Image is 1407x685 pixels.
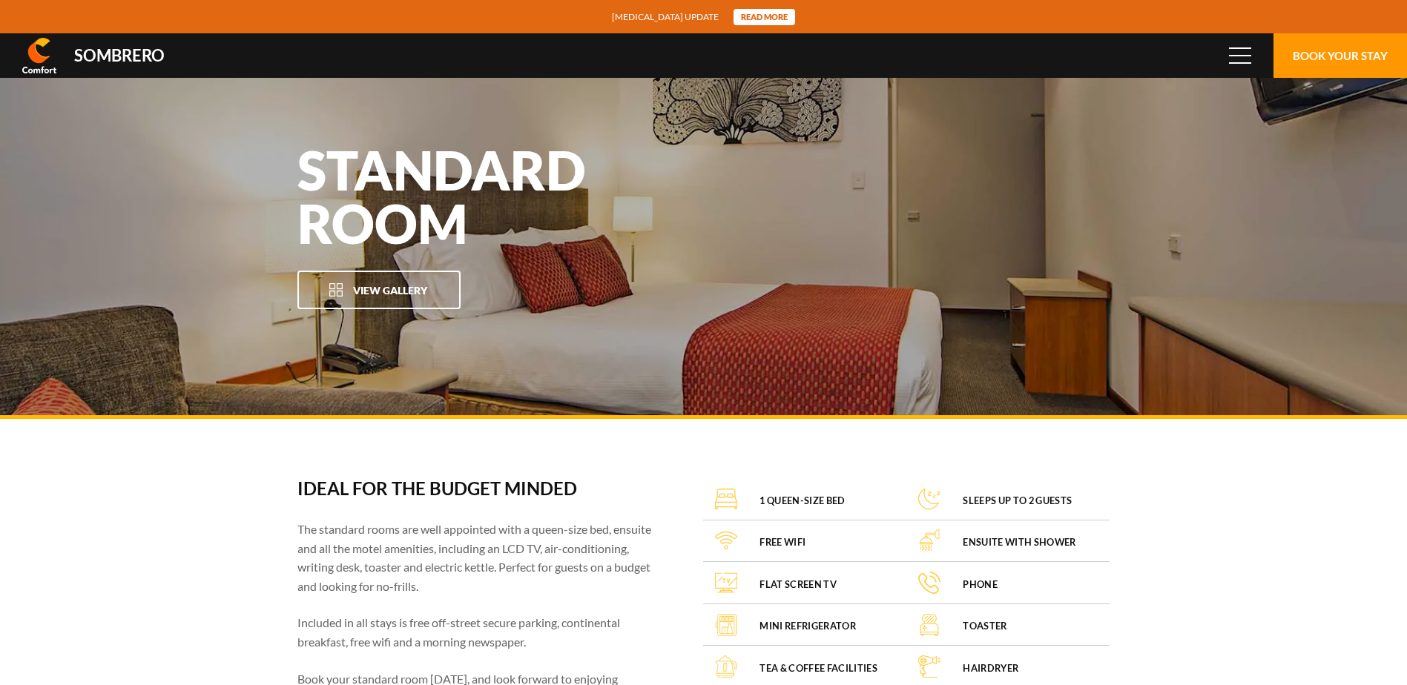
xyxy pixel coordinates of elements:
[759,494,845,507] h4: 1 queen-size bed
[297,520,663,595] p: The standard rooms are well appointed with a queen-size bed, ensuite and all the motel amenities,...
[297,271,461,309] button: View Gallery
[715,572,737,594] img: Flat screen TV
[963,662,1018,675] h4: Hairdryer
[715,488,737,510] img: 1 queen-size bed
[297,613,663,651] p: Included in all stays is free off-street secure parking, continental breakfast, free wifi and a m...
[918,614,940,636] img: Toaster
[1273,33,1407,78] button: Book Your Stay
[918,488,940,510] img: Sleeps up to 2 guests
[353,284,427,297] span: View Gallery
[759,620,855,632] h4: Mini Refrigerator
[1229,47,1251,64] span: Menu
[963,620,1006,632] h4: Toaster
[918,572,940,594] img: Phone
[963,494,1072,507] h4: Sleeps up to 2 guests
[74,47,165,64] div: Sombrero
[715,529,737,552] img: FREE WiFi
[329,282,343,297] img: Open Gallery
[918,655,940,678] img: Hairdryer
[963,578,998,591] h4: Phone
[1218,33,1262,78] button: Menu
[22,38,56,73] img: Comfort Inn & Suites Sombrero
[715,655,737,678] img: Tea & coffee facilities
[715,614,737,636] img: Mini Refrigerator
[297,478,663,499] h3: Ideal for the budget minded
[612,10,719,24] span: [MEDICAL_DATA] update
[297,143,705,250] h1: Standard Room
[759,536,805,549] h4: FREE WiFi
[759,578,836,591] h4: Flat screen TV
[963,536,1075,549] h4: Ensuite with shower
[918,529,940,552] img: Ensuite with shower
[759,662,877,675] h4: Tea & coffee facilities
